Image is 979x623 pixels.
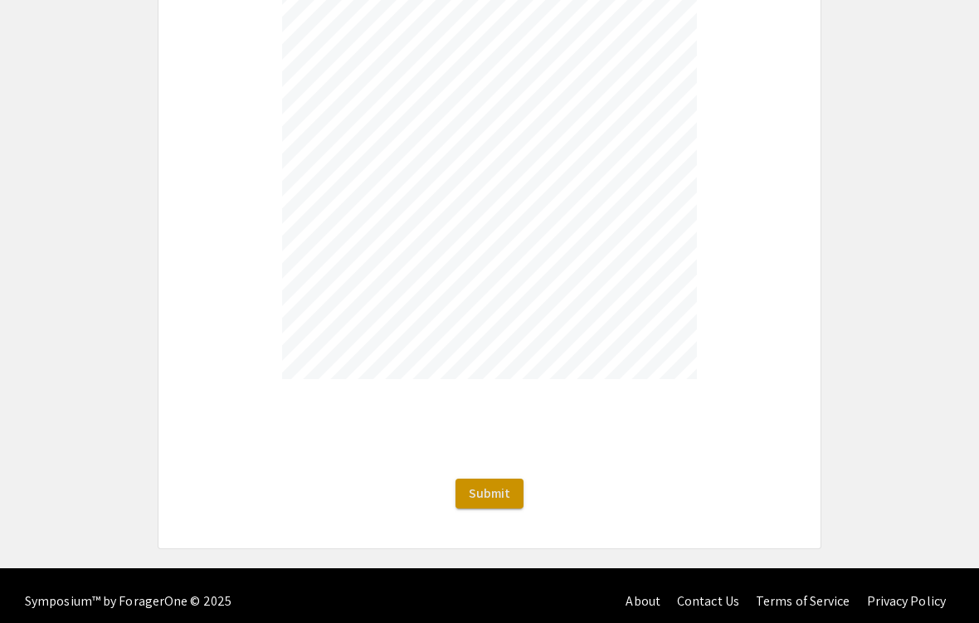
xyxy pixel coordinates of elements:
a: Contact Us [677,593,739,611]
a: About [626,593,660,611]
iframe: Chat [12,548,71,611]
span: Submit [469,485,510,503]
a: Privacy Policy [867,593,946,611]
button: Submit [455,479,524,509]
a: Terms of Service [756,593,850,611]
